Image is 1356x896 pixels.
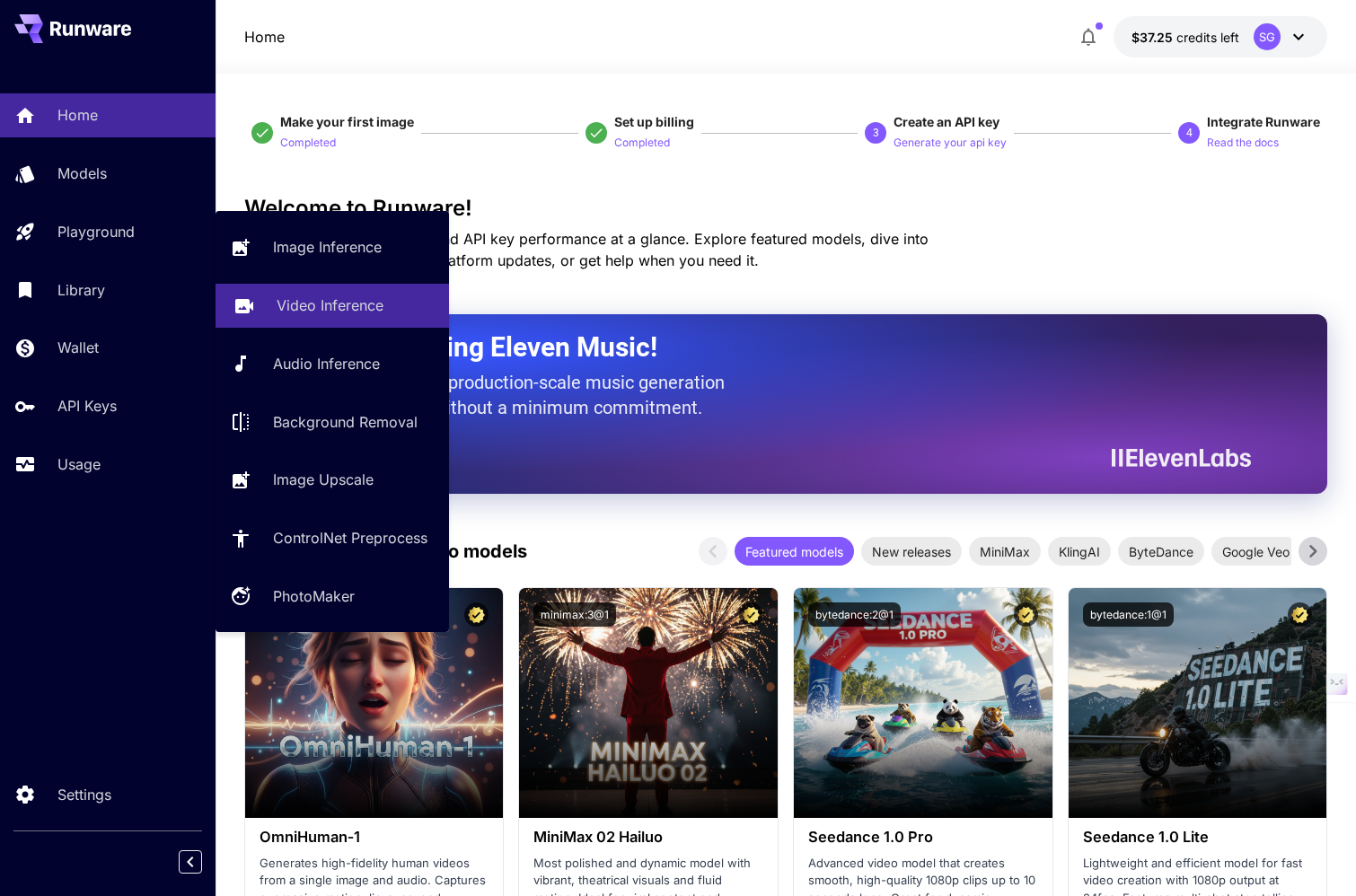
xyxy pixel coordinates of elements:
[289,370,738,420] p: The only way to get production-scale music generation from Eleven Labs without a minimum commitment.
[1254,23,1281,50] div: SG
[57,104,98,126] p: Home
[280,135,336,152] p: Completed
[1014,602,1038,627] button: Certified Model – Vetted for best performance and includes a commercial license.
[273,585,355,607] p: PhotoMaker
[57,163,107,184] p: Models
[794,588,1052,818] img: alt
[464,602,489,627] button: Certified Model – Vetted for best performance and includes a commercial license.
[1207,114,1320,129] span: Integrate Runware
[969,542,1041,561] span: MiniMax
[244,26,285,48] p: Home
[57,221,135,242] p: Playground
[1069,588,1327,818] img: alt
[1048,542,1111,561] span: KlingAI
[216,342,449,386] a: Audio Inference
[273,469,374,490] p: Image Upscale
[533,829,763,846] h3: MiniMax 02 Hailuo
[216,575,449,619] a: PhotoMaker
[739,602,763,627] button: Certified Model – Vetted for best performance and includes a commercial license.
[280,114,414,129] span: Make your first image
[1207,135,1279,152] p: Read the docs
[57,395,117,417] p: API Keys
[216,284,449,328] a: Video Inference
[873,125,879,141] p: 3
[216,225,449,269] a: Image Inference
[1288,602,1312,627] button: Certified Model – Vetted for best performance and includes a commercial license.
[273,236,382,258] p: Image Inference
[57,784,111,805] p: Settings
[1211,542,1300,561] span: Google Veo
[1114,16,1327,57] button: $37.24681
[735,542,854,561] span: Featured models
[57,279,105,301] p: Library
[1083,829,1313,846] h3: Seedance 1.0 Lite
[273,411,418,433] p: Background Removal
[273,353,380,374] p: Audio Inference
[894,114,999,129] span: Create an API key
[1131,30,1176,45] span: $37.25
[216,400,449,444] a: Background Removal
[244,26,285,48] nav: breadcrumb
[192,846,216,878] div: Collapse sidebar
[614,114,694,129] span: Set up billing
[57,337,99,358] p: Wallet
[614,135,670,152] p: Completed
[1131,28,1239,47] div: $37.24681
[57,453,101,475] p: Usage
[519,588,778,818] img: alt
[244,196,1328,221] h3: Welcome to Runware!
[244,230,929,269] span: Check out your usage stats and API key performance at a glance. Explore featured models, dive int...
[1176,30,1239,45] span: credits left
[808,829,1038,846] h3: Seedance 1.0 Pro
[216,458,449,502] a: Image Upscale
[260,829,489,846] h3: OmniHuman‑1
[1118,542,1204,561] span: ByteDance
[533,602,616,627] button: minimax:3@1
[277,294,383,316] p: Video Inference
[861,542,962,561] span: New releases
[808,602,901,627] button: bytedance:2@1
[289,330,1238,365] h2: Now Supporting Eleven Music!
[1083,602,1174,627] button: bytedance:1@1
[245,588,504,818] img: alt
[216,516,449,560] a: ControlNet Preprocess
[179,850,202,874] button: Collapse sidebar
[1186,125,1193,141] p: 4
[273,527,427,549] p: ControlNet Preprocess
[894,135,1007,152] p: Generate your api key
